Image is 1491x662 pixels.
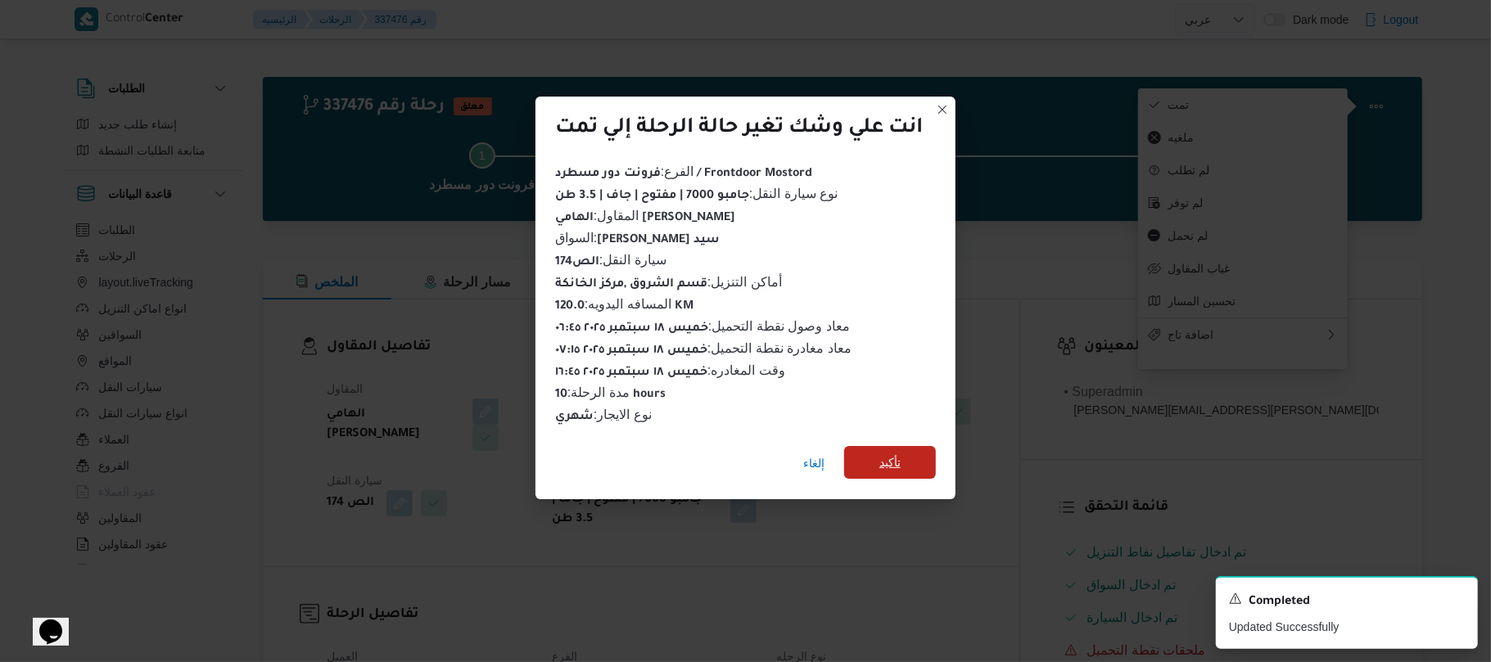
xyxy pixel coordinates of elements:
span: وقت المغادره : [555,363,785,377]
iframe: chat widget [16,597,69,646]
b: فرونت دور مسطرد / Frontdoor Mostord [555,168,812,181]
b: قسم الشروق ,مركز الخانكة [555,278,707,291]
span: تأكيد [879,453,901,472]
span: الفرع : [555,164,812,178]
b: الهامي [PERSON_NAME] [555,212,735,225]
span: السواق : [555,231,720,245]
p: Updated Successfully [1229,619,1465,636]
b: خميس ١٨ سبتمبر ٢٠٢٥ ٠٦:٤٥ [555,322,708,336]
b: الص174 [555,256,599,269]
span: نوع الايجار : [555,408,652,421]
b: جامبو 7000 | مفتوح | جاف | 3.5 طن [555,190,749,203]
span: المقاول : [555,209,735,223]
b: خميس ١٨ سبتمبر ٢٠٢٥ ٠٧:١٥ [555,345,707,358]
span: إلغاء [803,453,825,473]
b: 10 hours [555,389,666,402]
span: مدة الرحلة : [555,385,666,399]
span: المسافه اليدويه : [555,297,694,311]
b: [PERSON_NAME] سيد [597,234,720,247]
span: سيارة النقل : [555,253,666,267]
span: معاد مغادرة نقطة التحميل : [555,341,852,355]
span: نوع سيارة النقل : [555,187,838,200]
b: خميس ١٨ سبتمبر ٢٠٢٥ ١٦:٤٥ [555,367,707,380]
button: تأكيد [844,446,936,479]
b: 120.0 KM [555,300,694,313]
div: انت علي وشك تغير حالة الرحلة إلي تمت [555,116,923,142]
span: أماكن التنزيل : [555,275,782,289]
div: Notification [1229,591,1465,612]
span: معاد وصول نقطة التحميل : [555,319,850,333]
b: شهري [555,411,594,424]
span: Completed [1249,592,1310,612]
button: Closes this modal window [933,100,952,119]
button: إلغاء [797,447,831,480]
